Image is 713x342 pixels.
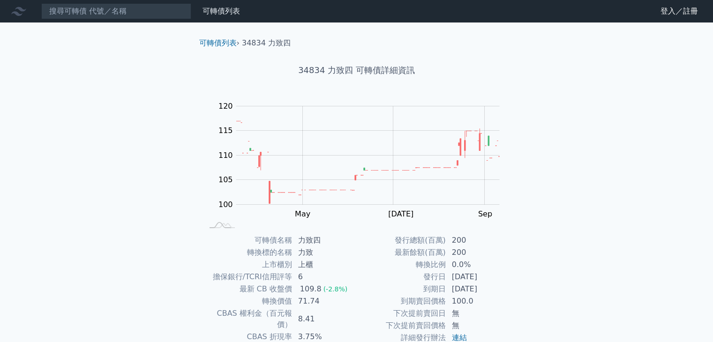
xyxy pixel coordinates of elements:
a: 登入／註冊 [653,4,705,19]
span: (-2.8%) [323,285,348,293]
td: 到期賣回價格 [357,295,446,307]
tspan: 120 [218,102,233,111]
td: 轉換價值 [203,295,293,307]
td: [DATE] [446,283,510,295]
td: 發行日 [357,271,446,283]
td: 上市櫃別 [203,259,293,271]
td: 上櫃 [293,259,357,271]
td: 200 [446,246,510,259]
tspan: 105 [218,175,233,184]
td: 100.0 [446,295,510,307]
div: 109.8 [298,283,323,295]
td: 無 [446,307,510,320]
tspan: [DATE] [388,209,413,218]
tspan: May [295,209,310,218]
g: Chart [213,102,513,218]
td: [DATE] [446,271,510,283]
tspan: Sep [478,209,492,218]
li: › [199,37,240,49]
a: 連結 [452,333,467,342]
td: 擔保銀行/TCRI信用評等 [203,271,293,283]
td: 力致 [293,246,357,259]
td: 最新餘額(百萬) [357,246,446,259]
td: 轉換標的名稱 [203,246,293,259]
td: 6 [293,271,357,283]
td: 發行總額(百萬) [357,234,446,246]
a: 可轉債列表 [199,38,237,47]
td: 轉換比例 [357,259,446,271]
td: 可轉債名稱 [203,234,293,246]
tspan: 110 [218,151,233,160]
td: 力致四 [293,234,357,246]
a: 可轉債列表 [203,7,240,15]
td: 下次提前賣回價格 [357,320,446,332]
tspan: 115 [218,126,233,135]
td: 8.41 [293,307,357,331]
td: 200 [446,234,510,246]
td: 無 [446,320,510,332]
input: 搜尋可轉債 代號／名稱 [41,3,191,19]
li: 34834 力致四 [242,37,291,49]
td: CBAS 權利金（百元報價） [203,307,293,331]
tspan: 100 [218,200,233,209]
td: 0.0% [446,259,510,271]
td: 最新 CB 收盤價 [203,283,293,295]
td: 下次提前賣回日 [357,307,446,320]
g: Series [236,121,499,204]
td: 71.74 [293,295,357,307]
h1: 34834 力致四 可轉債詳細資訊 [192,64,522,77]
td: 到期日 [357,283,446,295]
